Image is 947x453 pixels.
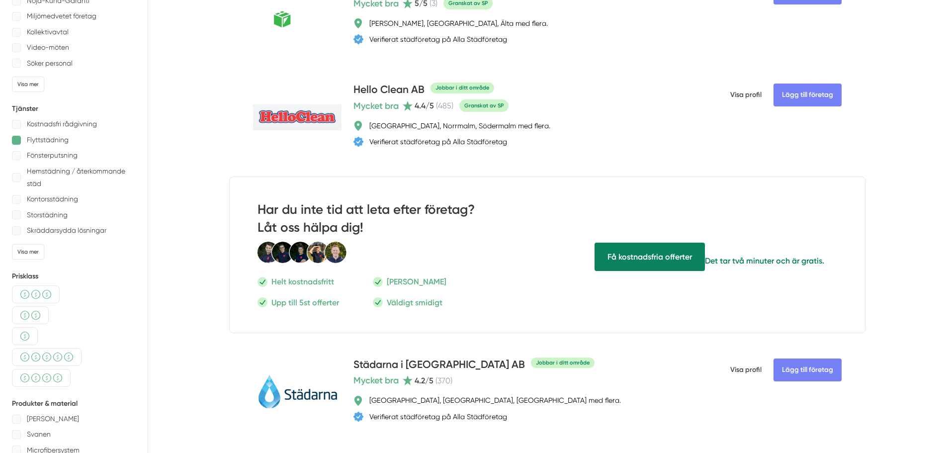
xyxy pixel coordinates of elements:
div: Billigare [12,306,49,324]
h5: Tjänster [12,104,136,114]
span: 4.2 /5 [415,376,433,385]
span: Visa profil [730,357,762,383]
span: Mycket bra [353,99,399,113]
h5: Prisklass [12,272,136,281]
h4: Hello Clean AB [353,82,425,98]
p: Skräddarsydda lösningar [27,224,106,237]
p: Video-möten [27,41,69,54]
p: [PERSON_NAME] [27,413,79,425]
p: Miljömedvetet företag [27,10,96,22]
img: Städarna i Uppsala AB [253,372,341,412]
p: Upp till 5st offerter [271,296,339,309]
h2: Har du inte tid att leta efter företag? Låt oss hälpa dig! [258,201,514,241]
div: Billigt [12,327,38,345]
div: Dyrare [12,348,82,366]
h4: Städarna i [GEOGRAPHIC_DATA] AB [353,357,525,373]
div: Medel [12,285,60,303]
p: Kostnadsfri rådgivning [27,118,97,130]
span: Mycket bra [353,373,399,387]
span: ( 485 ) [436,101,453,110]
span: Visa profil [730,82,762,108]
p: Flyttstädning [27,134,69,146]
p: Svanen [27,428,51,441]
div: Verifierat städföretag på Alla Städföretag [369,34,507,44]
h5: Produkter & material [12,399,136,409]
span: ( 370 ) [435,376,452,385]
p: Kollektivavtal [27,26,69,38]
div: Över medel [12,369,71,387]
span: Få hjälp [595,243,705,271]
: Lägg till företag [774,359,842,381]
img: Smartproduktion Personal [258,241,347,264]
: Lägg till företag [774,84,842,106]
div: [GEOGRAPHIC_DATA], Norrmalm, Södermalm med flera. [369,121,550,131]
div: Verifierat städföretag på Alla Städföretag [369,137,507,147]
p: Helt kostnadsfritt [271,275,334,288]
div: Jobbar i ditt område [531,358,595,368]
div: [PERSON_NAME], [GEOGRAPHIC_DATA], Älta med flera. [369,18,548,28]
p: Kontorsstädning [27,193,78,205]
p: Hemstädning / återkommande städ [27,165,136,190]
p: Storstädning [27,209,68,221]
div: Verifierat städföretag på Alla Städföretag [369,412,507,422]
div: Visa mer [12,244,44,260]
span: 4.4 /5 [415,101,434,110]
span: Granskat av SP [459,99,509,112]
p: Det tar två minuter och är gratis. [705,255,824,267]
p: Söker personal [27,57,73,70]
div: Visa mer [12,77,44,92]
img: CJM Service AB [253,1,341,29]
div: Jobbar i ditt område [430,83,494,93]
img: Hello Clean AB [253,104,341,130]
p: [PERSON_NAME] [387,275,446,288]
p: Fönsterputsning [27,149,78,162]
div: [GEOGRAPHIC_DATA], [GEOGRAPHIC_DATA], [GEOGRAPHIC_DATA] med flera. [369,395,621,405]
p: Väldigt smidigt [387,296,442,309]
